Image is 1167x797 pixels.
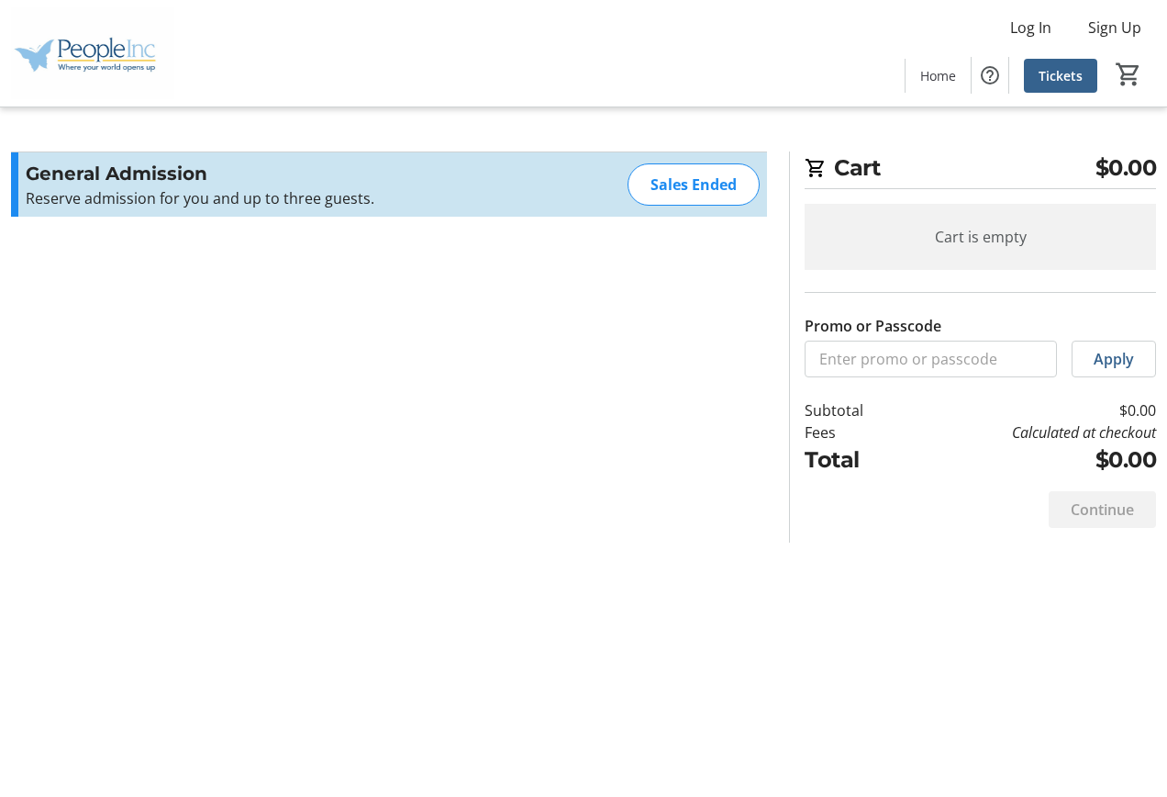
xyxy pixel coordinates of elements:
h2: Cart [805,152,1156,189]
span: Tickets [1039,66,1083,85]
td: Total [805,443,906,477]
img: People Inc.'s Logo [11,7,174,99]
div: Sales Ended [628,163,760,206]
span: Log In [1010,17,1051,39]
button: Cart [1112,58,1145,91]
a: Home [906,59,971,93]
label: Promo or Passcode [805,315,941,337]
button: Sign Up [1073,13,1156,42]
input: Enter promo or passcode [805,341,1057,377]
td: Subtotal [805,399,906,421]
button: Apply [1072,341,1156,377]
button: Help [972,57,1008,94]
p: Reserve admission for you and up to three guests. [26,187,427,209]
span: Apply [1094,348,1134,370]
h3: General Admission [26,160,427,187]
span: Sign Up [1088,17,1141,39]
td: $0.00 [906,399,1156,421]
td: Fees [805,421,906,443]
td: $0.00 [906,443,1156,477]
div: Cart is empty [805,204,1156,270]
span: $0.00 [1095,152,1157,185]
td: Calculated at checkout [906,421,1156,443]
span: Home [920,66,956,85]
button: Log In [995,13,1066,42]
a: Tickets [1024,59,1097,93]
